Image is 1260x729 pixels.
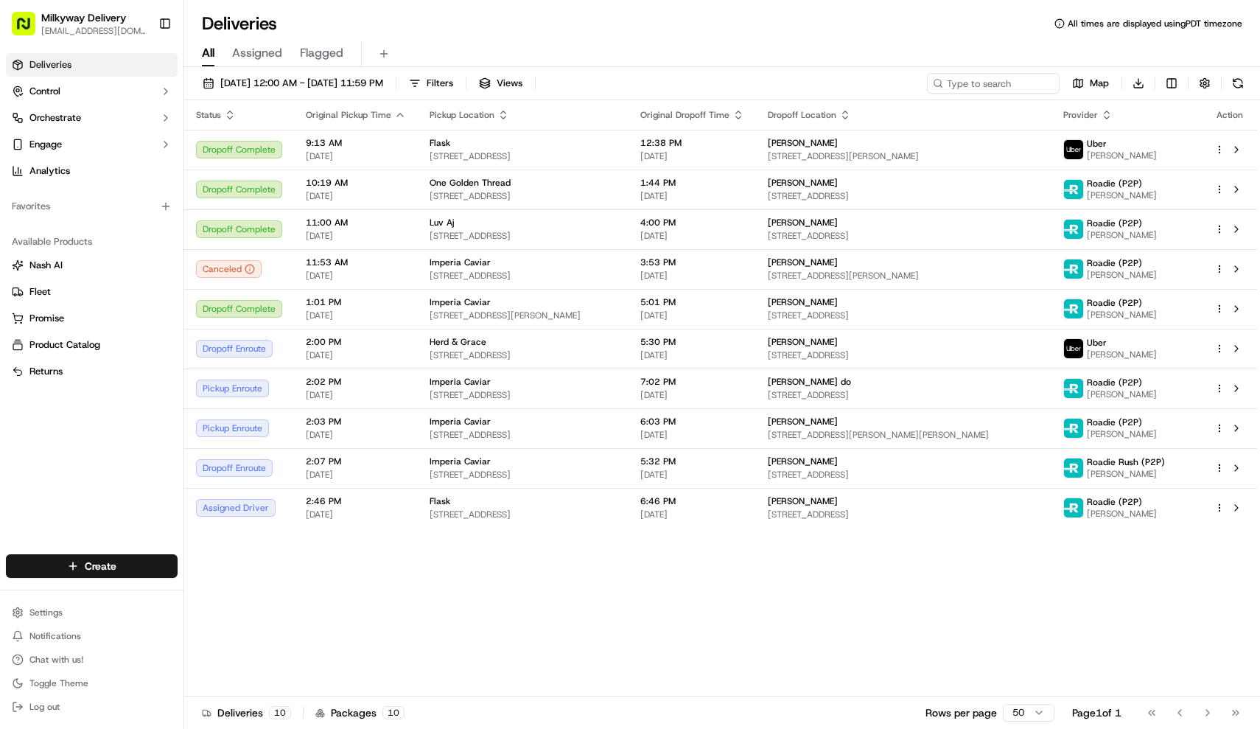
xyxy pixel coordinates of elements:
[12,365,172,378] a: Returns
[306,150,406,162] span: [DATE]
[41,10,126,25] button: Milkyway Delivery
[6,554,178,578] button: Create
[300,44,343,62] span: Flagged
[382,706,405,719] div: 10
[6,254,178,277] button: Nash AI
[29,607,63,618] span: Settings
[640,230,744,242] span: [DATE]
[1087,309,1157,321] span: [PERSON_NAME]
[1064,339,1083,358] img: uber-new-logo.jpeg
[768,257,838,268] span: [PERSON_NAME]
[1064,180,1083,199] img: roadie-logo-v2.jpg
[768,349,1040,361] span: [STREET_ADDRESS]
[1087,138,1107,150] span: Uber
[1087,189,1157,201] span: [PERSON_NAME]
[430,137,450,149] span: Flask
[41,25,147,37] button: [EMAIL_ADDRESS][DOMAIN_NAME]
[306,177,406,189] span: 10:19 AM
[1065,73,1116,94] button: Map
[430,336,486,348] span: Herd & Grace
[306,270,406,282] span: [DATE]
[640,495,744,507] span: 6:46 PM
[1214,109,1245,121] div: Action
[430,217,454,229] span: Luv Aj
[640,177,744,189] span: 1:44 PM
[220,77,383,90] span: [DATE] 12:00 AM - [DATE] 11:59 PM
[6,195,178,218] div: Favorites
[430,509,617,520] span: [STREET_ADDRESS]
[29,312,64,325] span: Promise
[1064,259,1083,279] img: roadie-logo-v2.jpg
[1087,257,1142,269] span: Roadie (P2P)
[640,270,744,282] span: [DATE]
[29,677,88,689] span: Toggle Theme
[6,307,178,330] button: Promise
[29,85,60,98] span: Control
[768,230,1040,242] span: [STREET_ADDRESS]
[1087,229,1157,241] span: [PERSON_NAME]
[269,706,291,719] div: 10
[1064,379,1083,398] img: roadie-logo-v2.jpg
[640,349,744,361] span: [DATE]
[306,469,406,481] span: [DATE]
[430,429,617,441] span: [STREET_ADDRESS]
[430,416,491,428] span: Imperia Caviar
[497,77,522,90] span: Views
[640,296,744,308] span: 5:01 PM
[306,137,406,149] span: 9:13 AM
[640,389,744,401] span: [DATE]
[927,73,1060,94] input: Type to search
[430,389,617,401] span: [STREET_ADDRESS]
[768,190,1040,202] span: [STREET_ADDRESS]
[1064,140,1083,159] img: uber-new-logo.jpeg
[12,285,172,299] a: Fleet
[6,80,178,103] button: Control
[430,177,511,189] span: One Golden Thread
[306,296,406,308] span: 1:01 PM
[1087,377,1142,388] span: Roadie (P2P)
[640,109,729,121] span: Original Dropoff Time
[1087,468,1165,480] span: [PERSON_NAME]
[1064,458,1083,478] img: roadie-logo-v2.jpg
[306,336,406,348] span: 2:00 PM
[29,701,60,713] span: Log out
[1087,428,1157,440] span: [PERSON_NAME]
[1087,349,1157,360] span: [PERSON_NAME]
[306,257,406,268] span: 11:53 AM
[640,469,744,481] span: [DATE]
[640,217,744,229] span: 4:00 PM
[768,389,1040,401] span: [STREET_ADDRESS]
[6,230,178,254] div: Available Products
[640,310,744,321] span: [DATE]
[402,73,460,94] button: Filters
[427,77,453,90] span: Filters
[29,138,62,151] span: Engage
[306,109,391,121] span: Original Pickup Time
[6,106,178,130] button: Orchestrate
[640,376,744,388] span: 7:02 PM
[6,133,178,156] button: Engage
[29,365,63,378] span: Returns
[768,429,1040,441] span: [STREET_ADDRESS][PERSON_NAME][PERSON_NAME]
[6,53,178,77] a: Deliveries
[202,705,291,720] div: Deliveries
[12,259,172,272] a: Nash AI
[768,310,1040,321] span: [STREET_ADDRESS]
[196,109,221,121] span: Status
[1087,337,1107,349] span: Uber
[472,73,529,94] button: Views
[202,44,214,62] span: All
[29,58,71,71] span: Deliveries
[306,217,406,229] span: 11:00 AM
[29,654,83,666] span: Chat with us!
[306,509,406,520] span: [DATE]
[430,190,617,202] span: [STREET_ADDRESS]
[768,296,838,308] span: [PERSON_NAME]
[306,310,406,321] span: [DATE]
[1064,220,1083,239] img: roadie-logo-v2.jpg
[306,349,406,361] span: [DATE]
[768,416,838,428] span: [PERSON_NAME]
[6,6,153,41] button: Milkyway Delivery[EMAIL_ADDRESS][DOMAIN_NAME]
[768,376,851,388] span: [PERSON_NAME] do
